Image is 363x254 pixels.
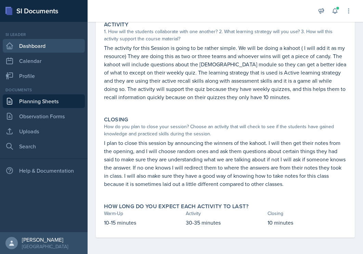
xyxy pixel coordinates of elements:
[268,210,347,217] div: Closing
[186,210,265,217] div: Activity
[3,87,85,93] div: Documents
[3,124,85,138] a: Uploads
[3,139,85,153] a: Search
[104,218,183,227] p: 10-15 minutes
[22,236,68,243] div: [PERSON_NAME]
[104,139,347,188] p: I plan to close this session by announcing the winners of the kahoot. I will then get their notes...
[3,164,85,177] div: Help & Documentation
[3,109,85,123] a: Observation Forms
[3,94,85,108] a: Planning Sheets
[104,28,347,42] div: 1. How will the students collaborate with one another? 2. What learning strategy will you use? 3....
[104,203,248,210] label: How long do you expect each activity to last?
[104,44,347,101] p: The activity for this Session is going to be rather simple. We will be doing a kahoot ( I will ad...
[3,39,85,53] a: Dashboard
[104,116,128,123] label: Closing
[104,21,128,28] label: Activity
[3,69,85,83] a: Profile
[3,31,85,38] div: Si leader
[104,210,183,217] div: Warm-Up
[22,243,68,250] div: [GEOGRAPHIC_DATA]
[268,218,347,227] p: 10 minutes
[3,54,85,68] a: Calendar
[186,218,265,227] p: 30-35 minutes
[104,123,347,137] div: How do you plan to close your session? Choose an activity that will check to see if the students ...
